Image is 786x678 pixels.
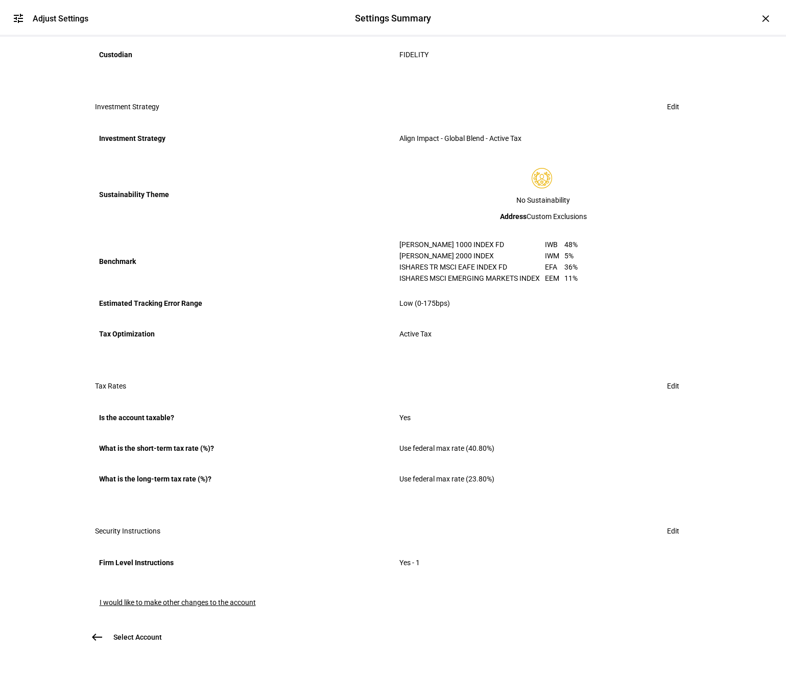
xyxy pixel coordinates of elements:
[99,253,387,270] div: Benchmark
[399,559,420,567] span: Yes - 1
[545,261,564,273] td: EFA
[399,330,432,338] span: Active Tax
[545,250,564,261] td: IWM
[399,134,521,142] span: Align Impact - Global Blend - Active Tax
[757,10,774,27] div: ×
[399,475,494,483] span: Use federal max rate (23.80%)
[655,376,692,396] button: Edit
[667,521,679,541] span: Edit
[12,12,25,25] mat-icon: tune
[33,14,88,23] div: Adjust Settings
[87,627,174,647] button: Select Account
[99,471,387,487] div: What is the long-term tax rate (%)?
[399,444,494,452] span: Use federal max rate (40.80%)
[99,295,387,311] div: Estimated Tracking Error Range
[95,382,126,390] h3: Tax Rates
[99,440,387,456] div: What is the short-term tax rate (%)?
[399,261,545,273] td: ISHARES TR MSCI EAFE INDEX FD
[91,631,103,643] mat-icon: west
[99,130,387,147] div: Investment Strategy
[399,196,687,204] div: No Sustainability
[564,250,578,261] td: 5%
[399,273,545,284] td: ISHARES MSCI EMERGING MARKETS INDEX
[99,554,387,571] div: Firm Level Instructions
[99,46,387,63] div: Custodian
[564,239,578,250] td: 48%
[655,521,692,541] button: Edit
[95,103,159,111] h3: Investment Strategy
[99,326,387,342] div: Tax Optimization
[399,414,411,422] span: Yes
[399,51,428,59] span: FIDELITY
[655,96,692,117] button: Edit
[399,299,450,307] span: Low (0-175bps)
[564,273,578,284] td: 11%
[667,376,679,396] span: Edit
[399,250,545,261] td: [PERSON_NAME] 2000 INDEX
[532,168,552,188] img: corporateEthics.custom.svg
[667,96,679,117] span: Edit
[545,273,564,284] td: EEM
[399,239,545,250] td: [PERSON_NAME] 1000 INDEX FD
[99,186,387,203] div: Sustainability Theme
[564,261,578,273] td: 36%
[99,409,387,426] div: Is the account taxable?
[113,632,162,642] span: Select Account
[100,598,256,607] span: I would like to make other changes to the account
[527,212,587,221] span: Custom Exclusions
[355,12,431,25] div: Settings Summary
[500,212,527,221] b: Address
[545,239,564,250] td: IWB
[95,527,160,535] h3: Security Instructions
